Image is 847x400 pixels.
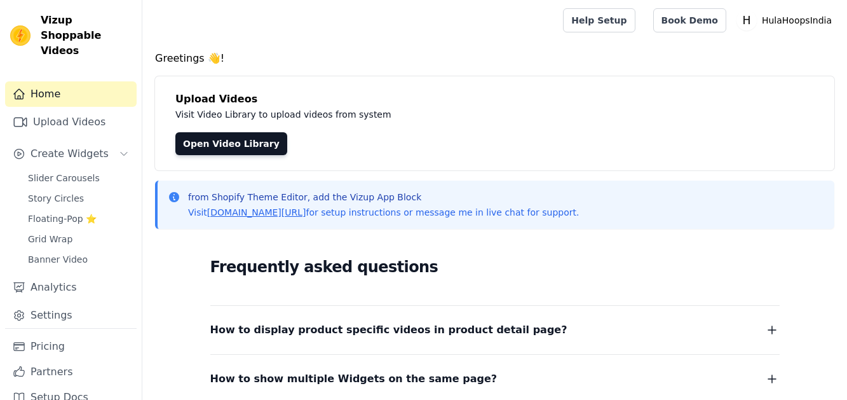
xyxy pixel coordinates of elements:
span: Create Widgets [30,146,109,162]
a: Book Demo [653,8,726,32]
a: Analytics [5,275,137,300]
button: How to display product specific videos in product detail page? [210,321,780,339]
a: Floating-Pop ⭐ [20,210,137,228]
button: Create Widgets [5,141,137,167]
span: Floating-Pop ⭐ [28,212,97,225]
a: Banner Video [20,251,137,268]
h4: Upload Videos [175,92,814,107]
p: from Shopify Theme Editor, add the Vizup App Block [188,191,579,203]
a: Story Circles [20,190,137,207]
img: Vizup [10,25,30,46]
a: Home [5,81,137,107]
a: Partners [5,359,137,385]
span: Story Circles [28,192,84,205]
h2: Frequently asked questions [210,254,780,280]
a: Help Setup [563,8,635,32]
a: Upload Videos [5,109,137,135]
button: H HulaHoopsIndia [736,9,837,32]
span: How to show multiple Widgets on the same page? [210,370,498,388]
h4: Greetings 👋! [155,51,834,66]
span: Slider Carousels [28,172,100,184]
a: Slider Carousels [20,169,137,187]
p: Visit for setup instructions or message me in live chat for support. [188,206,579,219]
p: Visit Video Library to upload videos from system [175,107,745,122]
span: How to display product specific videos in product detail page? [210,321,567,339]
a: Settings [5,303,137,328]
text: H [742,14,750,27]
span: Grid Wrap [28,233,72,245]
span: Vizup Shoppable Videos [41,13,132,59]
a: Open Video Library [175,132,287,155]
span: Banner Video [28,253,88,266]
p: HulaHoopsIndia [757,9,837,32]
a: Pricing [5,334,137,359]
button: How to show multiple Widgets on the same page? [210,370,780,388]
a: Grid Wrap [20,230,137,248]
a: [DOMAIN_NAME][URL] [207,207,306,217]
